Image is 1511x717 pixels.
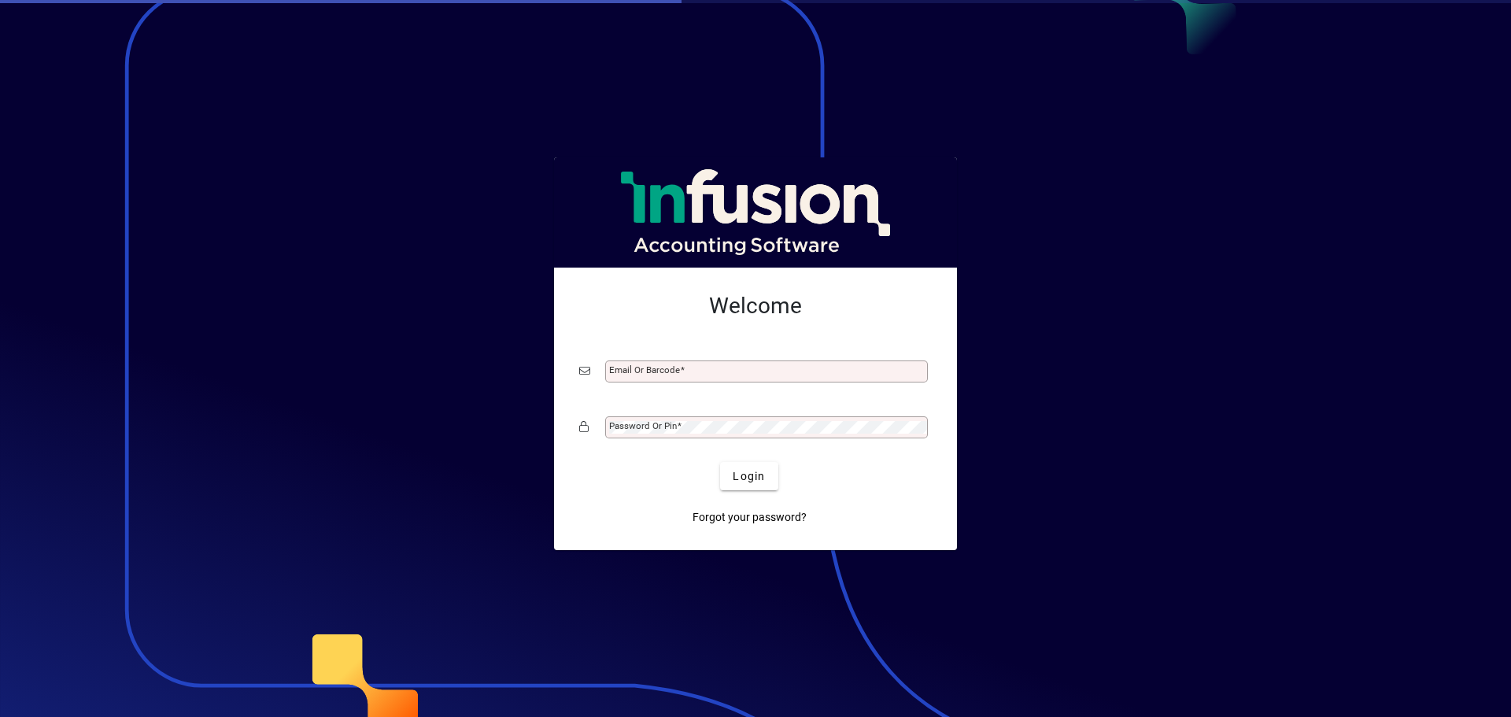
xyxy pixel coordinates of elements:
[686,503,813,531] a: Forgot your password?
[720,462,778,490] button: Login
[579,293,932,320] h2: Welcome
[693,509,807,526] span: Forgot your password?
[609,364,680,375] mat-label: Email or Barcode
[609,420,677,431] mat-label: Password or Pin
[733,468,765,485] span: Login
